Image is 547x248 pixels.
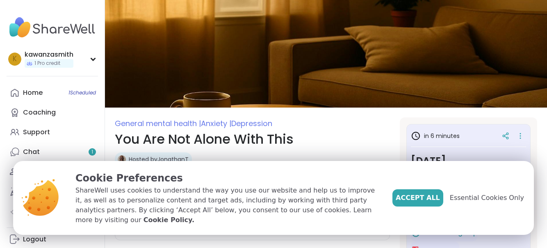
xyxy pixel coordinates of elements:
[7,142,98,162] a: Chat1
[23,128,50,137] div: Support
[34,60,60,67] span: 1 Pro credit
[115,118,201,129] span: General mental health |
[144,215,194,225] a: Cookie Policy.
[23,88,43,97] div: Home
[7,122,98,142] a: Support
[392,189,443,207] button: Accept All
[25,50,73,59] div: kawanzasmith
[13,54,17,64] span: k
[23,147,40,156] div: Chat
[201,118,231,129] span: Anxiety |
[411,131,460,141] h3: in 6 minutes
[68,90,96,96] span: 1 Scheduled
[7,103,98,122] a: Coaching
[115,129,390,149] h1: You Are Not Alone With This
[75,171,379,186] p: Cookie Preferences
[23,108,56,117] div: Coaching
[75,186,379,225] p: ShareWell uses cookies to understand the way you use our website and help us to improve it, as we...
[7,13,98,42] img: ShareWell Nav Logo
[231,118,272,129] span: Depression
[91,149,93,156] span: 1
[129,155,189,163] a: Hosted byJonathanT
[411,154,526,168] h3: [DATE]
[396,193,440,203] span: Accept All
[450,193,524,203] span: Essential Cookies Only
[23,235,46,244] div: Logout
[7,83,98,103] a: Home1Scheduled
[118,155,126,163] img: JonathanT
